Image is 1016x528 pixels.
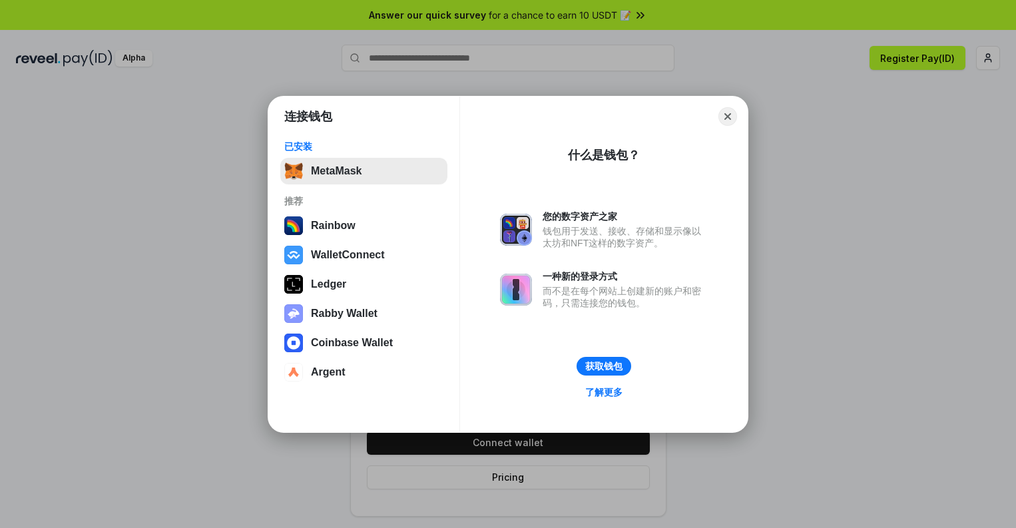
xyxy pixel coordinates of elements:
img: svg+xml,%3Csvg%20width%3D%2228%22%20height%3D%2228%22%20viewBox%3D%220%200%2028%2028%22%20fill%3D... [284,246,303,264]
button: Coinbase Wallet [280,330,447,356]
img: svg+xml,%3Csvg%20xmlns%3D%22http%3A%2F%2Fwww.w3.org%2F2000%2Fsvg%22%20fill%3D%22none%22%20viewBox... [500,214,532,246]
button: 获取钱包 [577,357,631,376]
button: Argent [280,359,447,386]
div: 已安装 [284,140,443,152]
h1: 连接钱包 [284,109,332,125]
div: Rabby Wallet [311,308,378,320]
img: svg+xml,%3Csvg%20fill%3D%22none%22%20height%3D%2233%22%20viewBox%3D%220%200%2035%2033%22%20width%... [284,162,303,180]
div: 获取钱包 [585,360,623,372]
button: Rainbow [280,212,447,239]
div: 您的数字资产之家 [543,210,708,222]
img: svg+xml,%3Csvg%20xmlns%3D%22http%3A%2F%2Fwww.w3.org%2F2000%2Fsvg%22%20fill%3D%22none%22%20viewBox... [284,304,303,323]
div: 什么是钱包？ [568,147,640,163]
div: 钱包用于发送、接收、存储和显示像以太坊和NFT这样的数字资产。 [543,225,708,249]
img: svg+xml,%3Csvg%20xmlns%3D%22http%3A%2F%2Fwww.w3.org%2F2000%2Fsvg%22%20width%3D%2228%22%20height%3... [284,275,303,294]
button: Close [718,107,737,126]
div: 而不是在每个网站上创建新的账户和密码，只需连接您的钱包。 [543,285,708,309]
img: svg+xml,%3Csvg%20width%3D%2228%22%20height%3D%2228%22%20viewBox%3D%220%200%2028%2028%22%20fill%3D... [284,363,303,382]
div: WalletConnect [311,249,385,261]
a: 了解更多 [577,384,631,401]
button: Rabby Wallet [280,300,447,327]
div: Rainbow [311,220,356,232]
div: Argent [311,366,346,378]
div: Coinbase Wallet [311,337,393,349]
img: svg+xml,%3Csvg%20xmlns%3D%22http%3A%2F%2Fwww.w3.org%2F2000%2Fsvg%22%20fill%3D%22none%22%20viewBox... [500,274,532,306]
div: MetaMask [311,165,362,177]
button: MetaMask [280,158,447,184]
img: svg+xml,%3Csvg%20width%3D%2228%22%20height%3D%2228%22%20viewBox%3D%220%200%2028%2028%22%20fill%3D... [284,334,303,352]
img: svg+xml,%3Csvg%20width%3D%22120%22%20height%3D%22120%22%20viewBox%3D%220%200%20120%20120%22%20fil... [284,216,303,235]
div: 推荐 [284,195,443,207]
button: Ledger [280,271,447,298]
div: Ledger [311,278,346,290]
button: WalletConnect [280,242,447,268]
div: 了解更多 [585,386,623,398]
div: 一种新的登录方式 [543,270,708,282]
